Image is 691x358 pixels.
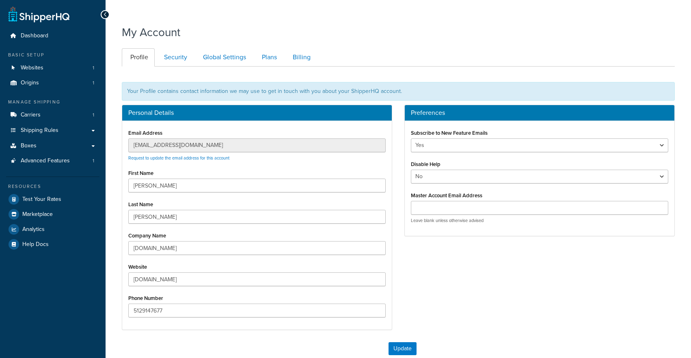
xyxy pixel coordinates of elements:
[6,237,99,252] a: Help Docs
[6,123,99,138] a: Shipping Rules
[6,222,99,237] a: Analytics
[6,52,99,58] div: Basic Setup
[411,109,668,116] h3: Preferences
[6,75,99,91] a: Origins 1
[22,226,45,233] span: Analytics
[411,192,482,198] label: Master Account Email Address
[21,65,43,71] span: Websites
[128,170,153,176] label: First Name
[122,82,675,101] div: Your Profile contains contact information we may use to get in touch with you about your ShipperH...
[6,138,99,153] a: Boxes
[93,65,94,71] span: 1
[6,183,99,190] div: Resources
[21,80,39,86] span: Origins
[6,108,99,123] li: Carriers
[253,48,283,67] a: Plans
[411,218,668,224] p: Leave blank unless otherwise advised
[22,196,61,203] span: Test Your Rates
[411,161,441,167] label: Disable Help
[6,153,99,168] li: Advanced Features
[6,60,99,75] a: Websites 1
[21,142,37,149] span: Boxes
[93,157,94,164] span: 1
[22,211,53,218] span: Marketplace
[21,157,70,164] span: Advanced Features
[22,241,49,248] span: Help Docs
[128,233,166,239] label: Company Name
[6,75,99,91] li: Origins
[21,112,41,119] span: Carriers
[93,112,94,119] span: 1
[128,264,147,270] label: Website
[122,48,155,67] a: Profile
[6,207,99,222] a: Marketplace
[128,109,386,116] h3: Personal Details
[284,48,317,67] a: Billing
[6,153,99,168] a: Advanced Features 1
[128,201,153,207] label: Last Name
[155,48,194,67] a: Security
[93,80,94,86] span: 1
[6,192,99,207] a: Test Your Rates
[9,6,69,22] a: ShipperHQ Home
[389,342,417,355] button: Update
[128,130,162,136] label: Email Address
[6,28,99,43] a: Dashboard
[6,60,99,75] li: Websites
[411,130,488,136] label: Subscribe to New Feature Emails
[194,48,253,67] a: Global Settings
[21,32,48,39] span: Dashboard
[6,99,99,106] div: Manage Shipping
[6,108,99,123] a: Carriers 1
[128,295,163,301] label: Phone Number
[21,127,58,134] span: Shipping Rules
[128,155,229,161] a: Request to update the email address for this account
[122,24,180,40] h1: My Account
